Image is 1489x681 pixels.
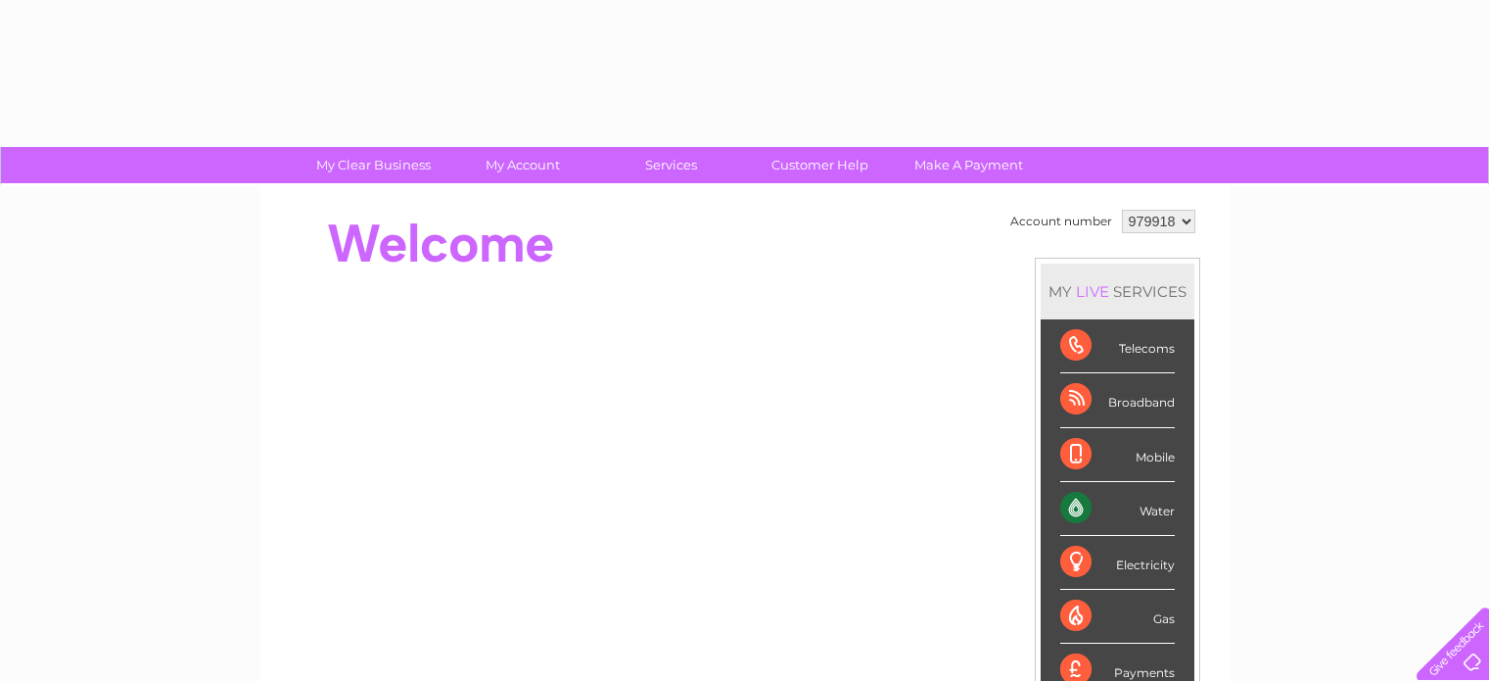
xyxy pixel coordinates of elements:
[590,147,752,183] a: Services
[1060,482,1175,536] div: Water
[1060,373,1175,427] div: Broadband
[1060,428,1175,482] div: Mobile
[442,147,603,183] a: My Account
[1041,264,1194,319] div: MY SERVICES
[1060,590,1175,644] div: Gas
[888,147,1049,183] a: Make A Payment
[1072,282,1113,301] div: LIVE
[1060,536,1175,590] div: Electricity
[1060,319,1175,373] div: Telecoms
[1005,205,1117,238] td: Account number
[739,147,901,183] a: Customer Help
[293,147,454,183] a: My Clear Business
